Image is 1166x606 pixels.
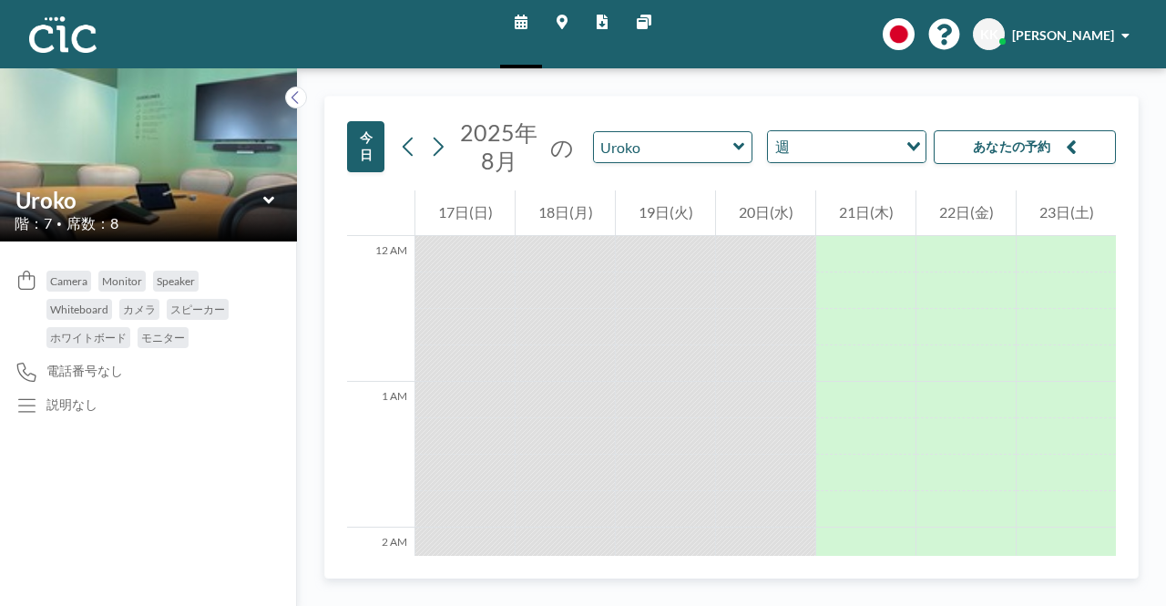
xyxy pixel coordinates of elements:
div: 23日(土) [1017,190,1116,236]
span: 週 [772,135,793,159]
span: Camera [50,274,87,288]
div: 21日(木) [816,190,915,236]
button: 今日 [347,121,384,172]
div: 19日(火) [616,190,715,236]
div: 説明なし [46,396,97,413]
span: カメラ [123,303,156,316]
span: の [550,133,574,161]
span: Whiteboard [50,303,108,316]
span: 階：7 [15,214,52,232]
div: Search for option [768,131,926,162]
div: 1 AM [347,382,414,528]
span: ホワイトボード [50,331,127,344]
div: 17日(日) [415,190,515,236]
span: スピーカー [170,303,225,316]
span: Monitor [102,274,142,288]
button: あなたの予約 [934,130,1116,164]
input: Search for option [795,135,895,159]
span: 席数：8 [66,214,118,232]
input: Uroko [15,187,263,213]
img: organization-logo [29,16,97,53]
div: 18日(月) [516,190,615,236]
div: 12 AM [347,236,414,382]
input: Uroko [594,132,733,162]
span: KK [980,26,998,43]
div: 20日(水) [716,190,815,236]
span: [PERSON_NAME] [1012,27,1114,43]
span: • [56,218,62,230]
div: 22日(金) [916,190,1016,236]
span: 2025年8月 [460,118,537,174]
span: モニター [141,331,185,344]
span: Speaker [157,274,195,288]
span: 電話番号なし [46,363,123,379]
